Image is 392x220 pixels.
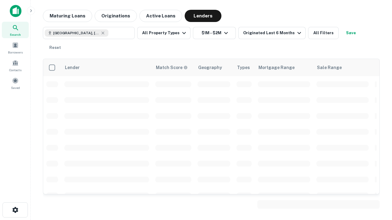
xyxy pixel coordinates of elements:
[61,59,152,76] th: Lender
[156,64,188,71] div: Capitalize uses an advanced AI algorithm to match your search with the best lender. The match sco...
[185,10,221,22] button: Lenders
[156,64,187,71] h6: Match Score
[194,59,233,76] th: Geography
[10,5,21,17] img: capitalize-icon.png
[2,22,29,38] a: Search
[43,10,92,22] button: Maturing Loans
[152,59,194,76] th: Capitalize uses an advanced AI algorithm to match your search with the best lender. The match sco...
[308,27,339,39] button: All Filters
[341,27,361,39] button: Save your search to get updates of matches that match your search criteria.
[2,75,29,91] a: Saved
[95,10,137,22] button: Originations
[233,59,255,76] th: Types
[11,85,20,90] span: Saved
[65,64,80,71] div: Lender
[198,64,222,71] div: Geography
[317,64,342,71] div: Sale Range
[45,42,65,54] button: Reset
[361,171,392,200] iframe: Chat Widget
[137,27,190,39] button: All Property Types
[243,29,303,37] div: Originated Last 6 Months
[313,59,372,76] th: Sale Range
[193,27,236,39] button: $1M - $2M
[255,59,313,76] th: Mortgage Range
[2,57,29,74] a: Contacts
[10,32,21,37] span: Search
[139,10,182,22] button: Active Loans
[238,27,306,39] button: Originated Last 6 Months
[237,64,250,71] div: Types
[9,68,21,72] span: Contacts
[258,64,295,71] div: Mortgage Range
[8,50,23,55] span: Borrowers
[53,30,99,36] span: [GEOGRAPHIC_DATA], [GEOGRAPHIC_DATA], [GEOGRAPHIC_DATA]
[2,39,29,56] a: Borrowers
